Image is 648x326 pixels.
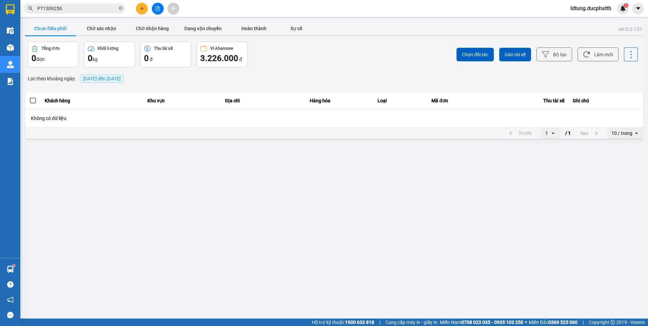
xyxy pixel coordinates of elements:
[457,48,494,61] button: Chọn đối tác
[13,265,15,267] sup: 1
[83,76,121,81] span: 14/09/2025 đến 14/09/2025
[548,320,578,325] strong: 0369 525 060
[143,93,221,109] th: Khu vực
[80,75,124,83] span: [DATE] đến [DATE]
[119,5,123,12] span: close-circle
[197,42,247,67] button: Ví Ahamove3.226.000 đ
[152,3,164,15] button: file-add
[7,61,14,68] img: warehouse-icon
[140,42,191,67] button: Thu tài xế0 đ
[200,54,238,63] span: 3.226.000
[98,46,118,51] div: Khối lượng
[28,75,76,82] span: Lọc theo khoảng ngày :
[385,319,438,326] span: Cung cấp máy in - giấy in:
[525,321,527,324] span: ⚪️
[28,6,33,11] span: search
[88,54,93,63] span: 0
[144,53,187,64] div: đ
[379,319,380,326] span: |
[37,5,117,12] input: Tìm tên, số ĐT hoặc mã đơn
[529,319,578,326] span: Miền Bắc
[312,319,374,326] span: Hỗ trợ kỹ thuật:
[7,281,14,288] span: question-circle
[633,130,634,137] input: Selected 10 / trang.
[583,319,584,326] span: |
[7,297,14,303] span: notification
[611,130,632,137] div: 10 / trang
[7,312,14,318] span: message
[140,6,144,11] span: plus
[345,320,374,325] strong: 1900 633 818
[76,22,127,35] button: Chờ xác nhận
[576,128,605,138] button: next page. current page 1 / 1
[545,130,548,137] div: 1
[155,6,160,11] span: file-add
[28,42,79,67] button: Tổng đơn0đơn
[565,129,571,137] span: / 1
[625,3,627,8] span: 1
[127,22,178,35] button: Chờ nhận hàng
[634,130,639,136] svg: open
[306,93,373,109] th: Hàng hóa
[502,128,536,138] button: previous page. current page 1 / 1
[620,5,626,12] img: icon-new-feature
[154,46,173,51] div: Thu tài xế
[41,46,60,51] div: Tổng đơn
[32,54,36,63] span: 0
[136,3,148,15] button: plus
[7,266,14,273] img: warehouse-icon
[536,47,572,61] button: Bộ lọc
[178,22,228,35] button: Đang vận chuyển
[41,93,143,109] th: Khách hàng
[550,130,556,136] svg: open
[482,97,564,105] div: Thu tài xế
[119,6,123,10] span: close-circle
[144,54,149,63] span: 0
[171,6,176,11] span: aim
[499,48,531,61] button: Gán tài xế
[25,22,76,35] button: Chưa điều phối
[373,93,427,109] th: Loại
[632,3,644,15] button: caret-down
[578,47,619,61] button: Làm mới
[7,44,14,51] img: warehouse-icon
[7,27,14,34] img: warehouse-icon
[84,42,135,67] button: Khối lượng0kg
[6,4,15,15] img: logo-vxr
[200,53,244,64] div: đ
[610,320,615,325] span: copyright
[228,22,279,35] button: Hoàn thành
[461,320,523,325] strong: 0708 023 035 - 0935 103 250
[624,3,628,8] sup: 1
[279,22,313,35] button: Sự cố
[221,93,306,109] th: Địa chỉ
[427,93,478,109] th: Mã đơn
[88,53,131,64] div: kg
[565,4,617,13] span: ldtung.ducphatth
[167,3,179,15] button: aim
[462,51,488,58] span: Chọn đối tác
[569,93,643,109] th: Ghi chú
[635,5,641,12] span: caret-down
[32,53,75,64] div: đơn
[31,115,637,122] div: Không có dữ liệu
[505,51,526,58] span: Gán tài xế
[440,319,523,326] span: Miền Nam
[210,46,233,51] div: Ví Ahamove
[7,78,14,85] img: solution-icon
